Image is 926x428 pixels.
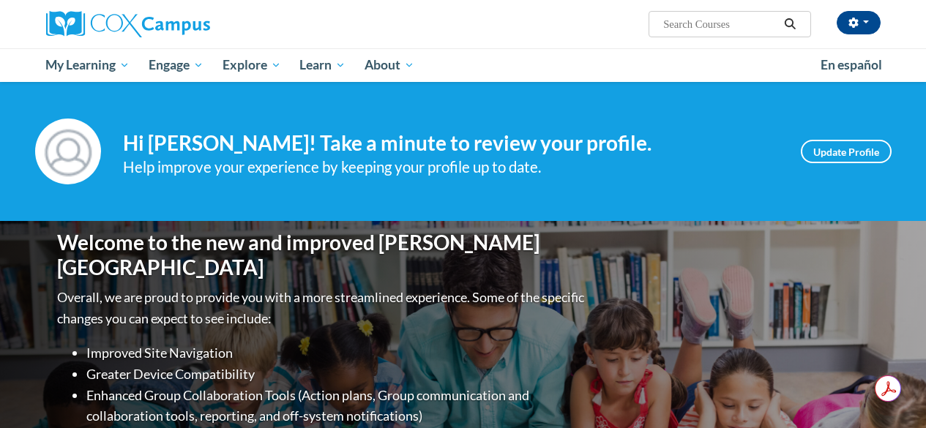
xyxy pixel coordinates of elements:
[139,48,213,82] a: Engage
[779,15,801,33] button: Search
[35,48,892,82] div: Main menu
[57,287,588,329] p: Overall, we are proud to provide you with a more streamlined experience. Some of the specific cha...
[213,48,291,82] a: Explore
[290,48,355,82] a: Learn
[57,230,588,279] h1: Welcome to the new and improved [PERSON_NAME][GEOGRAPHIC_DATA]
[662,15,779,33] input: Search Courses
[355,48,424,82] a: About
[123,155,779,179] div: Help improve your experience by keeping your profile up to date.
[223,56,281,74] span: Explore
[86,385,588,427] li: Enhanced Group Collaboration Tools (Action plans, Group communication and collaboration tools, re...
[45,56,130,74] span: My Learning
[867,369,914,416] iframe: Button to launch messaging window
[801,140,892,163] a: Update Profile
[149,56,204,74] span: Engage
[86,342,588,364] li: Improved Site Navigation
[365,56,414,74] span: About
[37,48,140,82] a: My Learning
[46,11,210,37] img: Cox Campus
[811,50,892,80] a: En español
[837,11,881,34] button: Account Settings
[821,57,882,72] span: En español
[299,56,346,74] span: Learn
[46,11,310,37] a: Cox Campus
[35,119,101,184] img: Profile Image
[86,364,588,385] li: Greater Device Compatibility
[123,131,779,156] h4: Hi [PERSON_NAME]! Take a minute to review your profile.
